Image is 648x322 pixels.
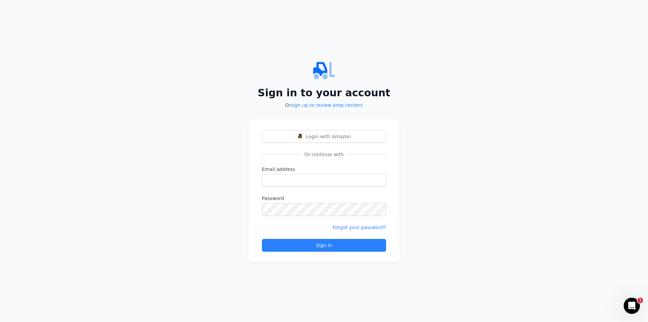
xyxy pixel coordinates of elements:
[262,130,386,143] button: Login with AmazonLogin with Amazon
[306,133,351,140] span: Login with Amazon
[638,298,643,303] span: 1
[332,225,386,230] a: Forgot your password?
[268,242,380,249] div: Sign in
[262,195,386,202] label: Password
[291,102,363,108] a: sign up to review prep centers
[624,298,640,314] iframe: Intercom live chat
[297,134,303,139] img: Login with Amazon
[248,102,400,108] p: Or
[262,239,386,252] button: Sign in
[248,87,400,99] h2: Sign in to your account
[262,166,386,173] label: Email address
[302,151,346,158] span: Or continue with
[248,60,400,81] img: PrepCenter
